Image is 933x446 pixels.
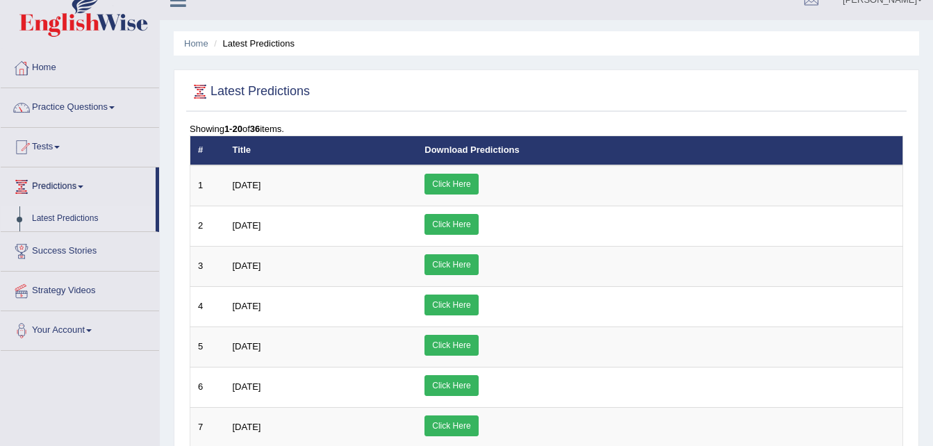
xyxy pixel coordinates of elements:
[190,81,310,102] h2: Latest Predictions
[233,180,261,190] span: [DATE]
[224,124,242,134] b: 1-20
[233,422,261,432] span: [DATE]
[424,254,478,275] a: Click Here
[233,220,261,231] span: [DATE]
[26,206,156,231] a: Latest Predictions
[1,167,156,202] a: Predictions
[250,124,260,134] b: 36
[190,286,225,327] td: 4
[233,261,261,271] span: [DATE]
[190,206,225,246] td: 2
[190,367,225,407] td: 6
[190,136,225,165] th: #
[1,49,159,83] a: Home
[1,232,159,267] a: Success Stories
[424,415,478,436] a: Click Here
[424,295,478,315] a: Click Here
[233,341,261,352] span: [DATE]
[184,38,208,49] a: Home
[233,301,261,311] span: [DATE]
[190,165,225,206] td: 1
[225,136,418,165] th: Title
[190,246,225,286] td: 3
[424,335,478,356] a: Click Here
[190,327,225,367] td: 5
[1,272,159,306] a: Strategy Videos
[1,88,159,123] a: Practice Questions
[1,311,159,346] a: Your Account
[233,381,261,392] span: [DATE]
[210,37,295,50] li: Latest Predictions
[424,214,478,235] a: Click Here
[1,128,159,163] a: Tests
[417,136,902,165] th: Download Predictions
[424,375,478,396] a: Click Here
[190,122,903,135] div: Showing of items.
[424,174,478,195] a: Click Here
